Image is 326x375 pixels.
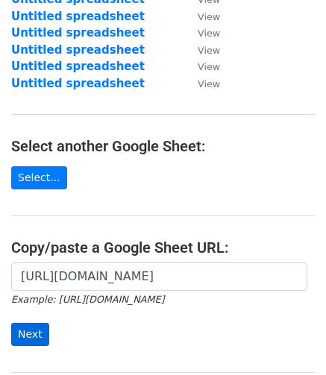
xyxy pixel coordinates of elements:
[198,11,220,22] small: View
[183,43,220,57] a: View
[183,60,220,73] a: View
[11,77,145,90] a: Untitled spreadsheet
[11,239,315,256] h4: Copy/paste a Google Sheet URL:
[11,323,49,346] input: Next
[11,166,67,189] a: Select...
[198,45,220,56] small: View
[183,10,220,23] a: View
[183,77,220,90] a: View
[11,137,315,155] h4: Select another Google Sheet:
[11,10,145,23] a: Untitled spreadsheet
[183,26,220,40] a: View
[11,294,164,305] small: Example: [URL][DOMAIN_NAME]
[198,28,220,39] small: View
[198,61,220,72] small: View
[198,78,220,89] small: View
[11,262,307,291] input: Paste your Google Sheet URL here
[11,60,145,73] a: Untitled spreadsheet
[11,26,145,40] a: Untitled spreadsheet
[251,303,326,375] iframe: Chat Widget
[11,43,145,57] a: Untitled spreadsheet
